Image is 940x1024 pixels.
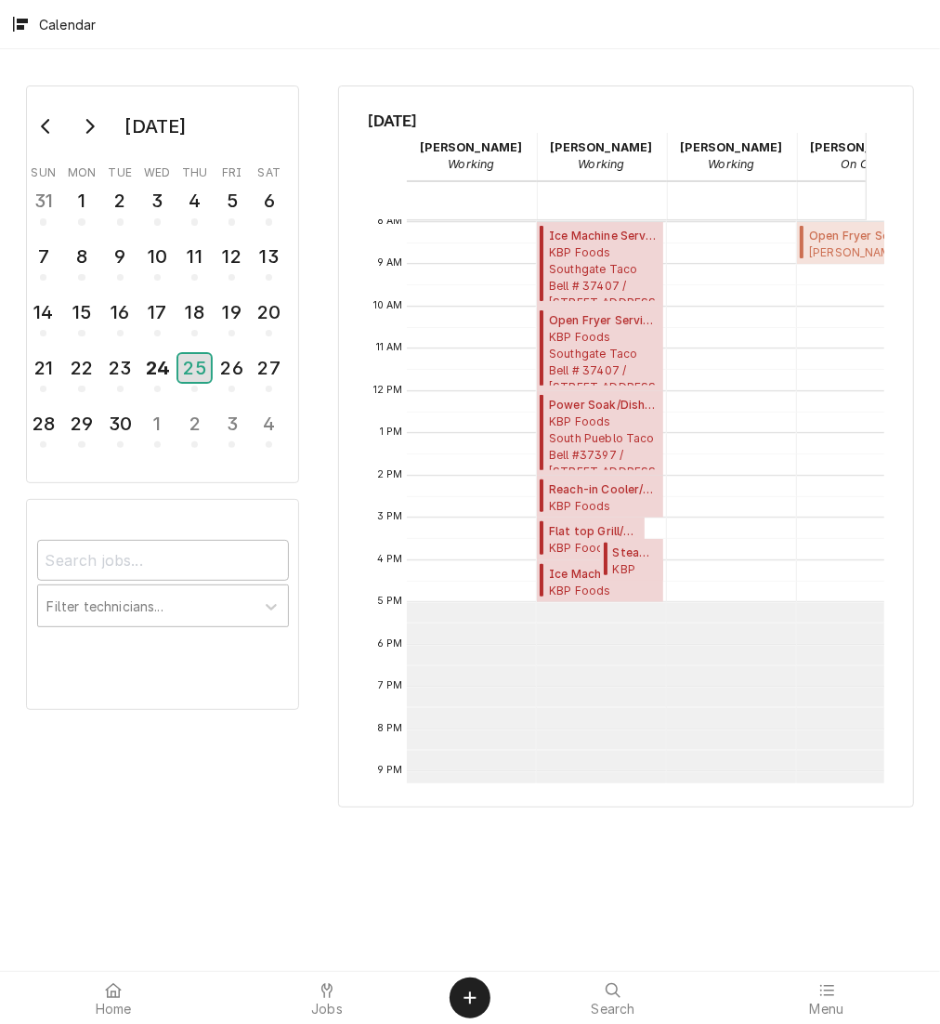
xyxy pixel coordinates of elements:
div: 19 [217,298,246,326]
span: 12 PM [369,383,408,398]
span: Power Soak/Dish Sink Service ( Upcoming ) [549,397,658,414]
div: [Service] Steamer/Salamander/Cheesemelter Service KBP Foods South Pueblo Taco Bell #37397 / 1717 ... [600,539,663,582]
div: 13 [255,243,283,270]
span: 8 PM [372,721,408,736]
a: Home [7,976,219,1020]
div: Ice Machine Service(Upcoming)KBP FoodsSouth Pueblo Taco Bell #37397 / [STREET_ADDRESS][US_STATE] [537,560,664,603]
div: 2 [180,410,209,438]
div: 14 [29,298,58,326]
div: Open Fryer Service(Upcoming)KBP FoodsSouthgate Taco Bell # 37407 / [STREET_ADDRESS][US_STATE] [537,307,664,391]
span: Open Fryer Service ( Upcoming ) [549,312,658,329]
div: [Service] Ice Machine Service KBP Foods South Pueblo Taco Bell #37397 / 1717 S. Pueblo Blvd, Pueb... [537,560,664,603]
span: Open Fryer Service ( Upcoming ) [809,228,918,244]
span: 9 AM [372,256,408,270]
div: 23 [106,354,135,382]
input: Search jobs... [37,540,289,581]
strong: [PERSON_NAME] [550,140,652,154]
strong: [PERSON_NAME] [420,140,522,154]
span: 4 PM [372,552,408,567]
div: 1 [143,410,172,438]
div: 15 [67,298,96,326]
div: 31 [29,187,58,215]
em: On Call [841,157,882,171]
div: [Service] Ice Machine Service KBP Foods Southgate Taco Bell # 37407 / 1200 Southgate Pl, Pueblo, ... [537,222,664,307]
div: 16 [106,298,135,326]
span: 7 PM [373,678,408,693]
a: Search [507,976,719,1020]
div: [Service] Open Fryer Service KBP Foods Southgate Taco Bell # 37407 / 1200 Southgate Pl, Pueblo, C... [537,307,664,391]
div: 6 [255,187,283,215]
div: Calendar Day Picker [26,85,299,483]
span: Menu [810,1002,844,1017]
div: Chris Lynch - Working [407,133,537,179]
em: Working [448,157,494,171]
button: Go to previous month [28,112,65,141]
div: Power Soak/Dish Sink Service(Upcoming)KBP FoodsSouth Pueblo Taco Bell #37397 / [STREET_ADDRESS][U... [537,391,664,476]
div: 30 [106,410,135,438]
em: Working [578,157,624,171]
div: [Service] Reach-in Cooler/Freezer Service KBP Foods Abriendo Taco Bell # 37391 / 301 E. Abriendo ... [537,476,664,519]
button: Go to next month [71,112,108,141]
th: Saturday [251,159,288,181]
div: 9 [106,243,135,270]
div: 27 [255,354,283,382]
div: 4 [180,187,209,215]
span: KBP Foods Southgate Taco Bell # 37407 / [STREET_ADDRESS][US_STATE] [549,329,658,386]
em: Working [708,157,754,171]
div: Ice Machine Service(Upcoming)KBP FoodsSouthgate Taco Bell # 37407 / [STREET_ADDRESS][US_STATE] [537,222,664,307]
span: 10 AM [369,298,408,313]
div: Calendar Calendar [338,85,914,807]
div: 20 [255,298,283,326]
span: Jobs [311,1002,343,1017]
div: 28 [29,410,58,438]
span: Search [592,1002,635,1017]
span: 5 PM [372,594,408,609]
span: Flat top Grill/Tortilla/ Panini ( Upcoming ) [549,523,639,540]
div: Calendar Filters [26,499,299,709]
a: Menu [721,976,933,1020]
div: 2 [106,187,135,215]
th: Tuesday [101,159,138,181]
th: Sunday [25,159,62,181]
th: Thursday [176,159,214,181]
div: 24 [143,354,172,382]
span: 1 PM [375,425,408,440]
div: 7 [29,243,58,270]
div: 5 [217,187,246,215]
div: 3 [217,410,246,438]
span: Ice Machine Service ( Upcoming ) [549,228,658,244]
div: [Service] Open Fryer Service Estel Foods Shackelford McDonald's #6594 / 1090 Shackelford Rd, Flor... [797,222,924,265]
span: 11 AM [372,340,408,355]
div: 1 [67,187,96,215]
div: 12 [217,243,246,270]
span: KBP Foods South Pueblo Taco Bell #37397 / [STREET_ADDRESS][US_STATE] [549,540,639,555]
span: Home [96,1002,132,1017]
div: [Service] Power Soak/Dish Sink Service KBP Foods South Pueblo Taco Bell #37397 / 1717 S. Pueblo B... [537,391,664,476]
div: 3 [143,187,172,215]
th: Friday [214,159,251,181]
span: Ice Machine Service ( Upcoming ) [549,566,658,583]
div: 8 [67,243,96,270]
span: KBP Foods South Pueblo Taco Bell #37397 / [STREET_ADDRESS][US_STATE] [549,414,658,470]
span: KBP Foods Southgate Taco Bell # 37407 / [STREET_ADDRESS][US_STATE] [549,244,658,301]
strong: [PERSON_NAME] [680,140,782,154]
span: 9 PM [372,763,408,778]
a: Jobs [221,976,433,1020]
strong: [PERSON_NAME] [810,140,912,154]
div: Open Fryer Service(Upcoming)[PERSON_NAME] Foods[PERSON_NAME] [PERSON_NAME] #6594 / [STREET_ADDRES... [797,222,924,265]
span: KBP Foods South Pueblo Taco Bell #37397 / [STREET_ADDRESS][US_STATE] [612,561,658,576]
th: Wednesday [138,159,176,181]
span: 2 PM [372,467,408,482]
span: 8 AM [372,214,408,229]
div: Izaia Bain - Working [537,133,667,179]
div: 17 [143,298,172,326]
div: 11 [180,243,209,270]
span: Reach-in Cooler/Freezer Service ( Upcoming ) [549,481,658,498]
div: 29 [67,410,96,438]
button: Create Object [450,978,490,1018]
div: 21 [29,354,58,382]
div: Calendar Filters [37,523,289,647]
div: 26 [217,354,246,382]
div: 4 [255,410,283,438]
div: Flat top Grill/Tortilla/ Panini(Upcoming)KBP FoodsSouth Pueblo Taco Bell #37397 / [STREET_ADDRESS... [537,518,645,560]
